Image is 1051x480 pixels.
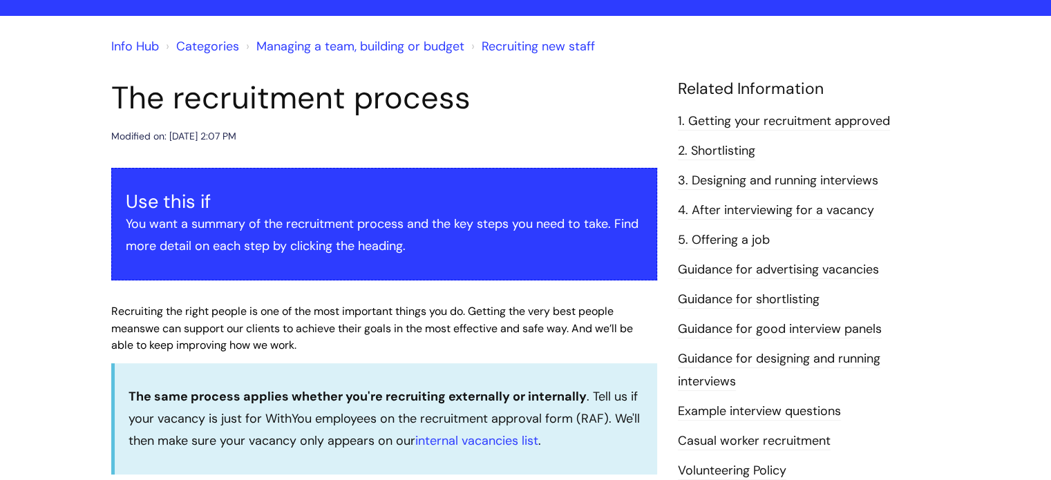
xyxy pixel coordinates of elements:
div: Modified on: [DATE] 2:07 PM [111,128,236,145]
a: Guidance for shortlisting [678,291,820,309]
a: 5. Offering a job [678,231,770,249]
li: Recruiting new staff [468,35,595,57]
a: 2. Shortlisting [678,142,755,160]
span: Recruiting the right people is one of the most important things you do. Getting the very best peo... [111,304,614,336]
h4: Related Information [678,79,940,99]
strong: The same process applies whether you're recruiting externally or internally [129,388,587,405]
span: we can support our clients to achieve their goals in the most effective and safe way. And we’ll b... [111,321,633,353]
a: Casual worker recruitment [678,432,831,450]
a: Guidance for advertising vacancies [678,261,879,279]
a: Categories [176,38,239,55]
p: . Tell us if your vacancy is just for WithYou employees on the recruitment approval form (RAF). W... [129,385,643,452]
a: Managing a team, building or budget [256,38,464,55]
a: Info Hub [111,38,159,55]
h1: The recruitment process [111,79,657,117]
a: internal vacancies list [415,432,538,449]
a: 4. After interviewing for a vacancy [678,202,874,220]
a: 3. Designing and running interviews [678,172,878,190]
a: Guidance for designing and running interviews [678,350,880,390]
a: Guidance for good interview panels [678,320,882,338]
p: You want a summary of the recruitment process and the key steps you need to take. Find more detai... [126,213,643,258]
a: Example interview questions [678,403,841,421]
li: Solution home [162,35,239,57]
a: Volunteering Policy [678,462,786,480]
a: Recruiting new staff [482,38,595,55]
a: 1. Getting your recruitment approved [678,113,890,131]
li: Managing a team, building or budget [243,35,464,57]
h3: Use this if [126,191,643,213]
